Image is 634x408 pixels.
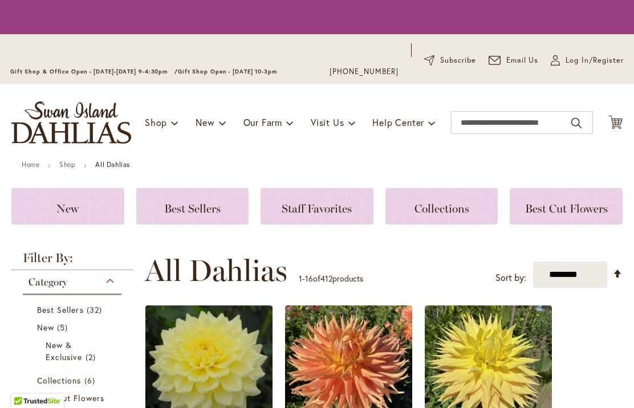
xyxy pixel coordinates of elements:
span: Gift Shop Open - [DATE] 10-3pm [178,68,277,75]
span: All Dahlias [145,254,287,288]
a: Best Cut Flowers [510,188,623,225]
span: 5 [57,321,71,333]
span: Visit Us [311,116,344,128]
span: 16 [305,273,313,284]
span: Category [29,276,67,288]
span: Log In/Register [566,55,624,66]
span: 32 [87,304,105,316]
span: Help Center [372,116,424,128]
a: Shop [59,160,75,169]
span: New & Exclusive [46,340,82,362]
span: Shop [145,116,167,128]
a: Staff Favorites [261,188,373,225]
a: Collections [385,188,498,225]
a: Home [22,160,39,169]
span: 6 [84,374,98,386]
a: Email Us [489,55,539,66]
span: Best Cut Flowers [525,202,608,215]
span: New [196,116,214,128]
p: - of products [299,270,363,288]
a: store logo [11,101,131,144]
span: Best Sellers [164,202,221,215]
span: 412 [320,273,332,284]
a: Log In/Register [551,55,624,66]
span: Gift Shop & Office Open - [DATE]-[DATE] 9-4:30pm / [10,68,178,75]
span: Collections [37,375,82,386]
a: Best Sellers [37,304,110,316]
span: Best Sellers [37,304,84,315]
span: Our Farm [243,116,282,128]
strong: Filter By: [11,252,133,270]
a: Best Sellers [136,188,249,225]
a: Subscribe [424,55,476,66]
span: Best Cut Flowers [37,393,104,403]
strong: All Dahlias [95,160,130,169]
label: Sort by: [495,267,526,288]
span: Collections [414,202,469,215]
a: New &amp; Exclusive [46,339,101,363]
span: 1 [299,273,302,284]
span: Staff Favorites [282,202,352,215]
a: [PHONE_NUMBER] [330,66,399,77]
span: New [56,202,79,215]
span: Subscribe [440,55,476,66]
span: 2 [86,351,99,363]
span: Email Us [506,55,539,66]
span: New [37,322,54,333]
a: Collections [37,374,110,386]
a: New [37,321,110,333]
a: New [11,188,124,225]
